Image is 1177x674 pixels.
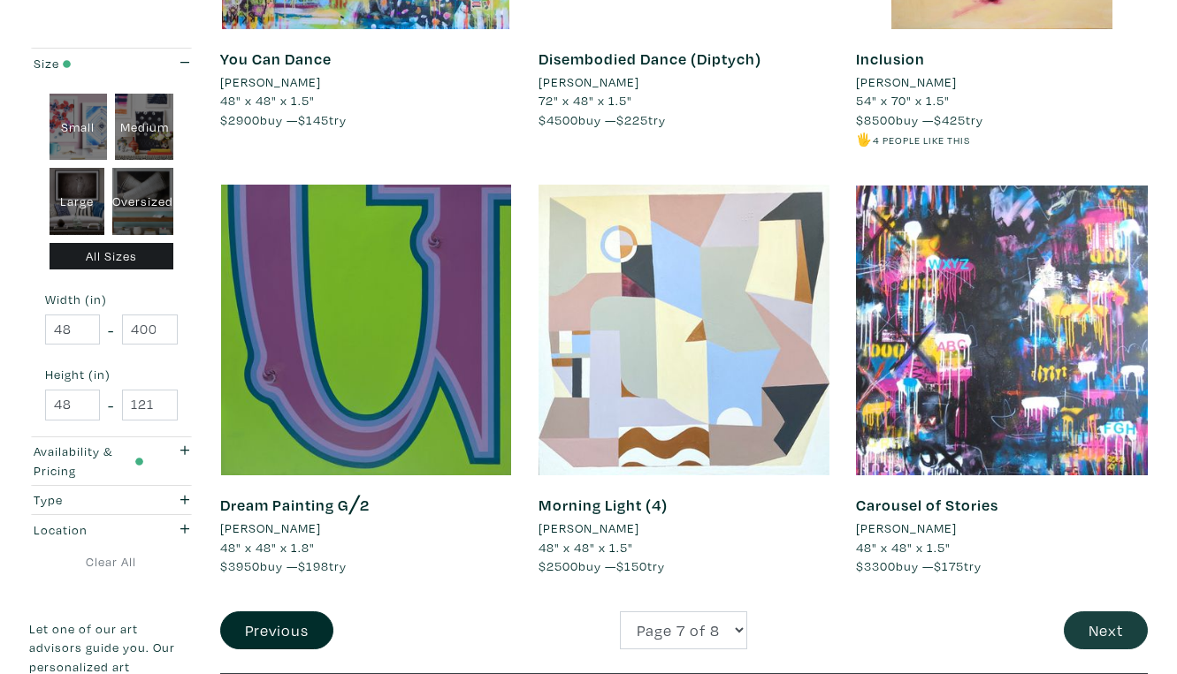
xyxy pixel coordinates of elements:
[45,368,178,381] small: Height (in)
[856,557,896,574] span: $3300
[34,54,144,73] div: Size
[873,133,970,147] small: 4 people like this
[616,557,647,574] span: $150
[29,552,194,572] a: Clear All
[45,293,178,306] small: Width (in)
[29,486,194,515] button: Type
[539,539,633,556] span: 48" x 48" x 1.5"
[856,539,951,556] span: 48" x 48" x 1.5"
[50,243,174,270] div: All Sizes
[29,437,194,485] button: Availability & Pricing
[856,557,982,574] span: buy — try
[539,557,665,574] span: buy — try
[856,72,957,92] li: [PERSON_NAME]
[539,111,578,128] span: $4500
[220,539,315,556] span: 48" x 48" x 1.8"
[856,111,896,128] span: $8500
[539,72,830,92] a: [PERSON_NAME]
[539,49,761,69] a: Disembodied Dance (Diptych)
[934,111,966,128] span: $425
[539,519,830,538] a: [PERSON_NAME]
[856,130,1148,149] li: 🖐️
[539,557,578,574] span: $2500
[34,520,144,540] div: Location
[856,111,983,128] span: buy — try
[539,72,639,92] li: [PERSON_NAME]
[856,72,1148,92] a: [PERSON_NAME]
[220,111,260,128] span: $2900
[29,515,194,544] button: Location
[220,495,370,515] a: Dream Painting G╱2
[115,94,173,161] div: Medium
[34,442,144,480] div: Availability & Pricing
[29,49,194,78] button: Size
[220,72,321,92] li: [PERSON_NAME]
[220,519,512,538] a: [PERSON_NAME]
[616,111,648,128] span: $225
[298,557,329,574] span: $198
[539,495,668,515] a: Morning Light (4)
[220,49,332,69] a: You Can Dance
[220,92,315,109] span: 48" x 48" x 1.5"
[220,557,260,574] span: $3950
[50,168,105,235] div: Large
[112,168,173,235] div: Oversized
[1064,611,1148,649] button: Next
[50,94,108,161] div: Small
[856,49,925,69] a: Inclusion
[34,490,144,510] div: Type
[539,111,666,128] span: buy — try
[220,611,333,649] button: Previous
[220,72,512,92] a: [PERSON_NAME]
[539,519,639,538] li: [PERSON_NAME]
[108,318,114,342] span: -
[539,92,632,109] span: 72" x 48" x 1.5"
[856,519,1148,538] a: [PERSON_NAME]
[298,111,329,128] span: $145
[934,557,964,574] span: $175
[220,111,347,128] span: buy — try
[856,495,998,515] a: Carousel of Stories
[856,519,957,538] li: [PERSON_NAME]
[220,557,347,574] span: buy — try
[856,92,950,109] span: 54" x 70" x 1.5"
[220,519,321,538] li: [PERSON_NAME]
[108,393,114,417] span: -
